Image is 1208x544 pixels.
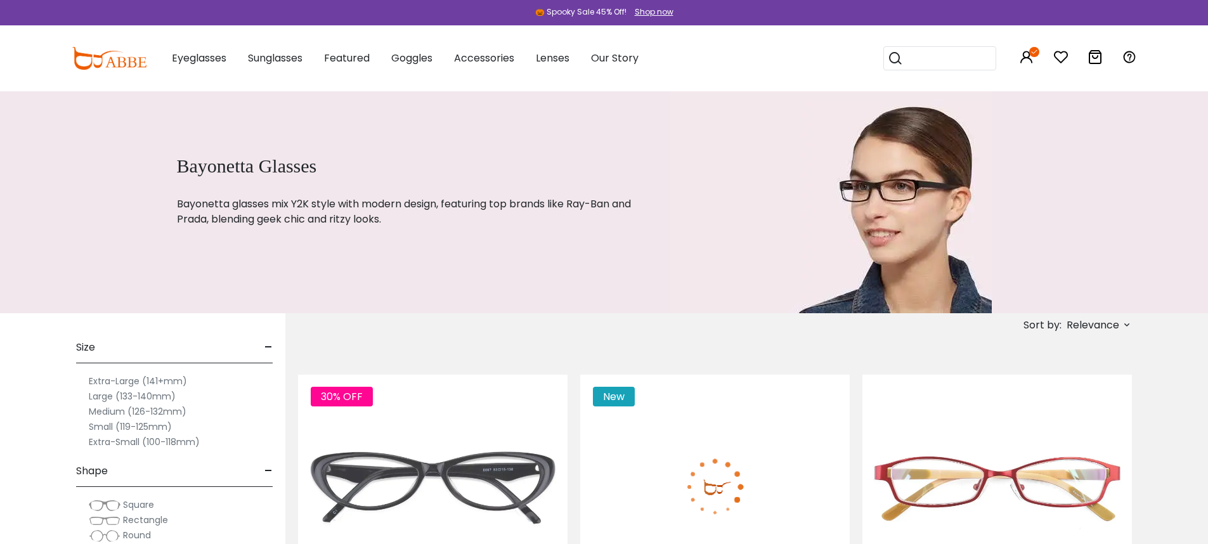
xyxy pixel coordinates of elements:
span: Size [76,332,95,363]
img: Square.png [89,499,120,512]
span: Round [123,529,151,541]
div: Shop now [635,6,673,18]
span: Square [123,498,154,511]
span: Lenses [536,51,569,65]
span: 30% OFF [311,387,373,406]
span: Relevance [1067,314,1119,337]
span: Accessories [454,51,514,65]
label: Large (133-140mm) [89,389,176,404]
img: Rectangle.png [89,514,120,527]
label: Extra-Large (141+mm) [89,373,187,389]
span: Sunglasses [248,51,302,65]
img: bayonetta glasses [670,91,992,313]
span: Sort by: [1023,318,1062,332]
span: - [264,332,273,363]
img: Round.png [89,529,120,542]
span: New [593,387,635,406]
h1: Bayonetta Glasses [177,155,639,178]
label: Extra-Small (100-118mm) [89,434,200,450]
span: - [264,456,273,486]
div: 🎃 Spooky Sale 45% Off! [535,6,627,18]
img: abbeglasses.com [72,47,146,70]
span: Our Story [591,51,639,65]
label: Small (119-125mm) [89,419,172,434]
span: Shape [76,456,108,486]
label: Medium (126-132mm) [89,404,186,419]
span: Eyeglasses [172,51,226,65]
span: Goggles [391,51,432,65]
a: Shop now [628,6,673,17]
span: Featured [324,51,370,65]
span: Rectangle [123,514,168,526]
p: Bayonetta glasses mix Y2K style with modern design, featuring top brands like Ray-Ban and Prada, ... [177,197,639,227]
